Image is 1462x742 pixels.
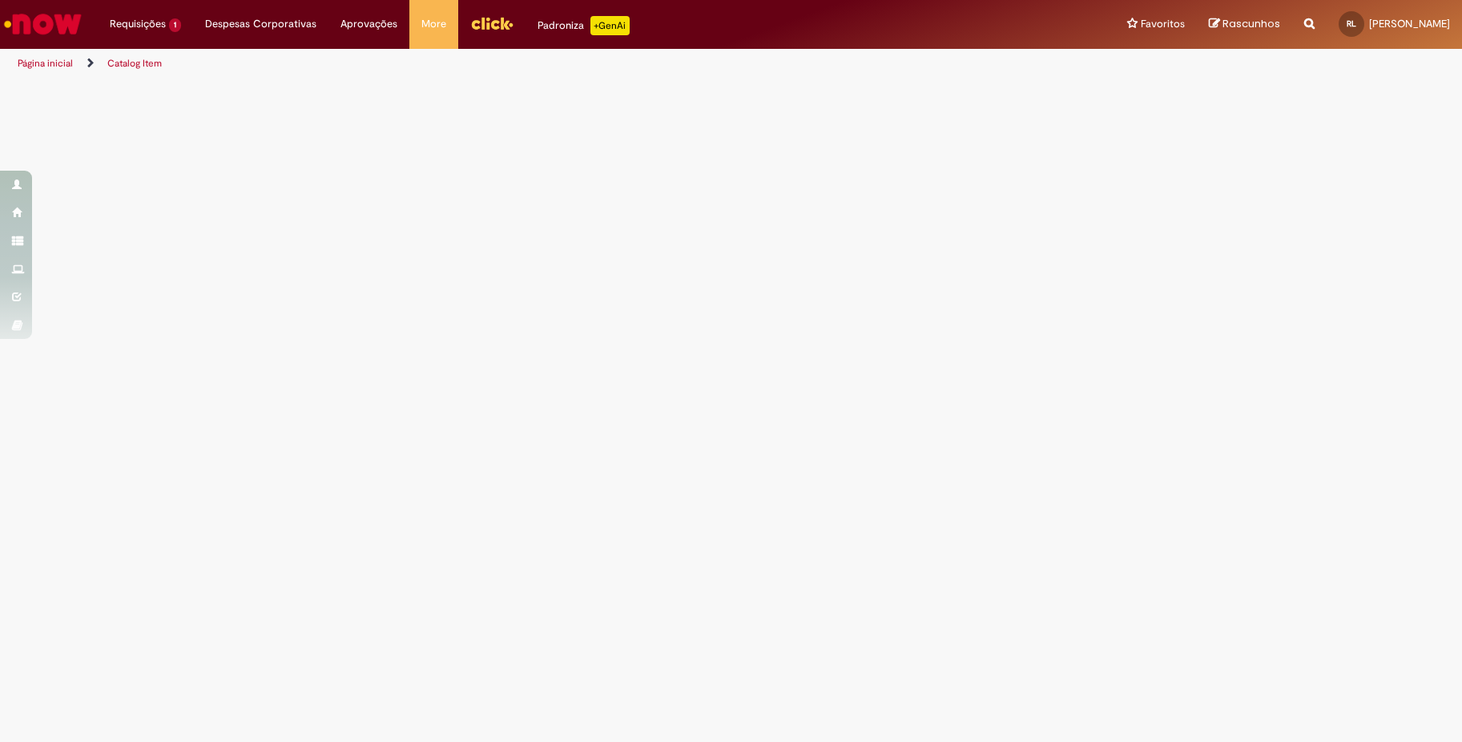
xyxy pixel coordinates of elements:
[12,49,963,79] ul: Trilhas de página
[1347,18,1356,29] span: RL
[1222,16,1280,31] span: Rascunhos
[538,16,630,35] div: Padroniza
[421,16,446,32] span: More
[1209,17,1280,32] a: Rascunhos
[107,57,162,70] a: Catalog Item
[590,16,630,35] p: +GenAi
[2,8,84,40] img: ServiceNow
[169,18,181,32] span: 1
[18,57,73,70] a: Página inicial
[110,16,166,32] span: Requisições
[205,16,316,32] span: Despesas Corporativas
[1141,16,1185,32] span: Favoritos
[470,11,514,35] img: click_logo_yellow_360x200.png
[340,16,397,32] span: Aprovações
[1369,17,1450,30] span: [PERSON_NAME]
